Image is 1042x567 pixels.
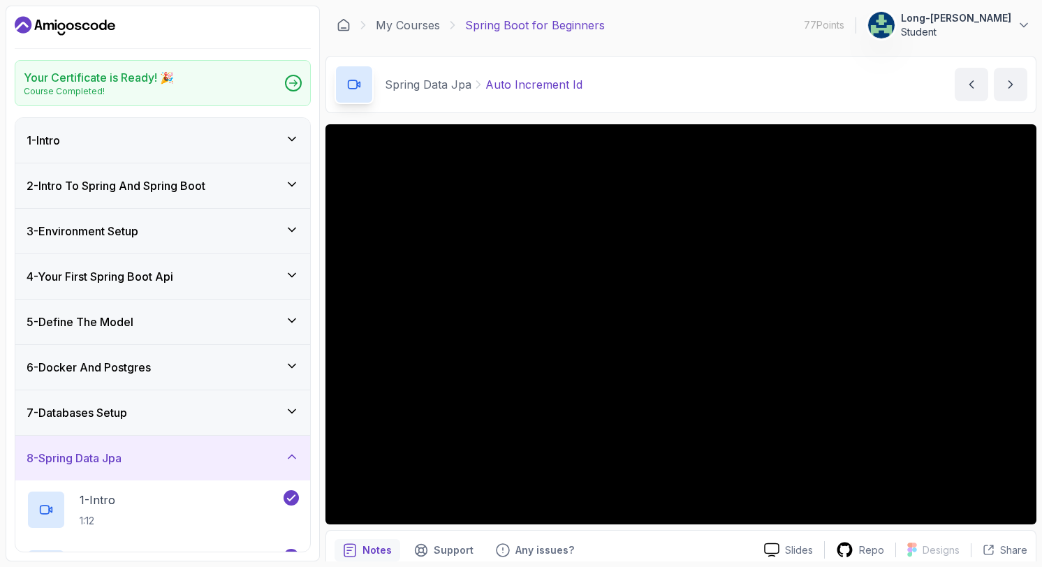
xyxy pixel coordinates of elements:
p: Any issues? [515,543,574,557]
button: user profile imageLong-[PERSON_NAME]Student [867,11,1031,39]
button: 3-Environment Setup [15,209,310,253]
h3: 5 - Define The Model [27,314,133,330]
p: Student [901,25,1011,39]
button: 4-Your First Spring Boot Api [15,254,310,299]
p: Support [434,543,474,557]
button: Support button [406,539,482,561]
h2: Your Certificate is Ready! 🎉 [24,69,174,86]
p: 1 - Intro [80,492,115,508]
button: 1-Intro1:12 [27,490,299,529]
p: Spring Boot for Beginners [465,17,605,34]
button: 2-Intro To Spring And Spring Boot [15,163,310,208]
p: 1:12 [80,514,115,528]
button: Share [971,543,1027,557]
h3: 6 - Docker And Postgres [27,359,151,376]
p: Auto Increment Id [485,76,582,93]
button: 7-Databases Setup [15,390,310,435]
p: 77 Points [804,18,844,32]
button: notes button [335,539,400,561]
button: 1-Intro [15,118,310,163]
p: Designs [923,543,960,557]
p: Spring Data Jpa [385,76,471,93]
button: next content [994,68,1027,101]
p: Notes [362,543,392,557]
a: Repo [825,541,895,559]
button: 5-Define The Model [15,300,310,344]
p: Repo [859,543,884,557]
a: Dashboard [337,18,351,32]
a: Your Certificate is Ready! 🎉Course Completed! [15,60,311,106]
a: Dashboard [15,15,115,37]
p: Share [1000,543,1027,557]
h3: 7 - Databases Setup [27,404,127,421]
button: 8-Spring Data Jpa [15,436,310,480]
p: Slides [785,543,813,557]
a: Slides [753,543,824,557]
button: 6-Docker And Postgres [15,345,310,390]
h3: 2 - Intro To Spring And Spring Boot [27,177,205,194]
iframe: 4 - Auto Increment Id [325,124,1036,524]
img: user profile image [868,12,895,38]
a: My Courses [376,17,440,34]
h3: 1 - Intro [27,132,60,149]
button: previous content [955,68,988,101]
h3: 8 - Spring Data Jpa [27,450,122,466]
h3: 3 - Environment Setup [27,223,138,240]
p: Long-[PERSON_NAME] [901,11,1011,25]
p: 2 - @Entity And @Id [80,550,179,567]
button: Feedback button [487,539,582,561]
h3: 4 - Your First Spring Boot Api [27,268,173,285]
p: Course Completed! [24,86,174,97]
